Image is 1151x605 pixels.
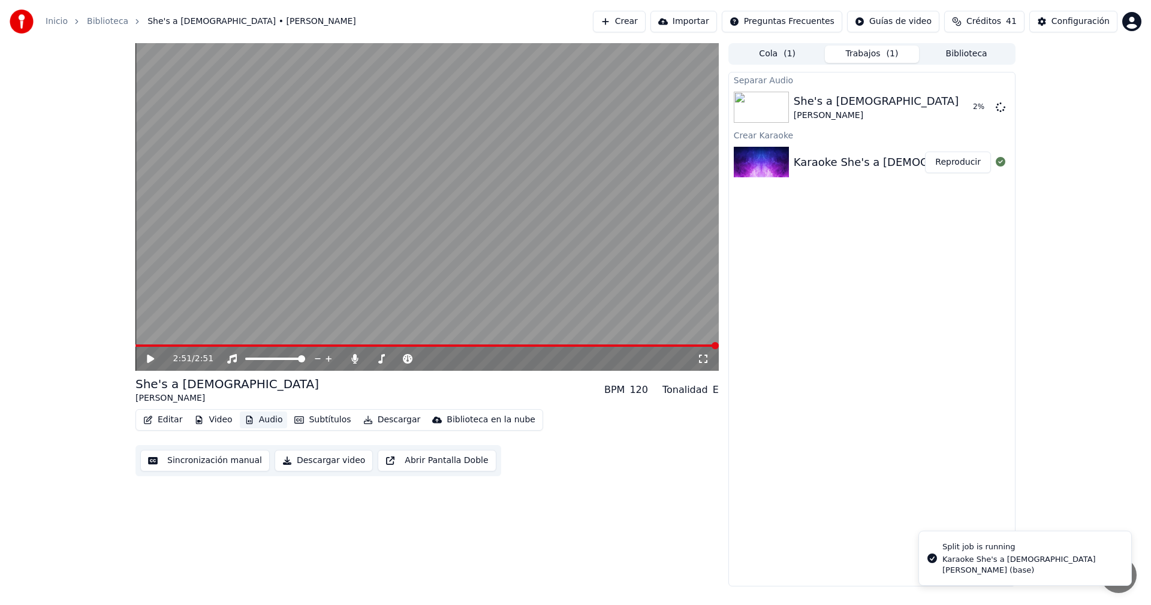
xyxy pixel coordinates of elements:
[290,412,355,428] button: Subtítulos
[729,128,1015,142] div: Crear Karaoke
[973,102,991,112] div: 2 %
[919,46,1014,63] button: Biblioteca
[87,16,128,28] a: Biblioteca
[1006,16,1017,28] span: 41
[46,16,68,28] a: Inicio
[847,11,939,32] button: Guías de video
[140,450,270,471] button: Sincronización manual
[135,392,319,404] div: [PERSON_NAME]
[784,48,796,60] span: ( 1 )
[240,412,288,428] button: Audio
[173,353,202,365] div: /
[713,383,719,397] div: E
[447,414,535,426] div: Biblioteca en la nube
[925,152,991,173] button: Reproducir
[730,46,825,63] button: Cola
[173,353,192,365] span: 2:51
[135,376,319,392] div: She's a [DEMOGRAPHIC_DATA]
[378,450,496,471] button: Abrir Pantalla Doble
[729,72,1015,87] div: Separar Audio
[195,353,213,365] span: 2:51
[887,48,899,60] span: ( 1 )
[794,154,1137,171] div: Karaoke She's a [DEMOGRAPHIC_DATA] [PERSON_NAME] (base)
[275,450,373,471] button: Descargar video
[966,16,1001,28] span: Créditos
[722,11,842,32] button: Preguntas Frecuentes
[942,541,1122,553] div: Split job is running
[650,11,717,32] button: Importar
[662,383,708,397] div: Tonalidad
[358,412,426,428] button: Descargar
[593,11,646,32] button: Crear
[1051,16,1110,28] div: Configuración
[189,412,237,428] button: Video
[1029,11,1117,32] button: Configuración
[147,16,356,28] span: She's a [DEMOGRAPHIC_DATA] • [PERSON_NAME]
[138,412,187,428] button: Editar
[629,383,648,397] div: 120
[794,93,959,110] div: She's a [DEMOGRAPHIC_DATA]
[794,110,959,122] div: [PERSON_NAME]
[46,16,356,28] nav: breadcrumb
[944,11,1025,32] button: Créditos41
[825,46,920,63] button: Trabajos
[10,10,34,34] img: youka
[942,554,1122,576] div: Karaoke She's a [DEMOGRAPHIC_DATA] [PERSON_NAME] (base)
[604,383,625,397] div: BPM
